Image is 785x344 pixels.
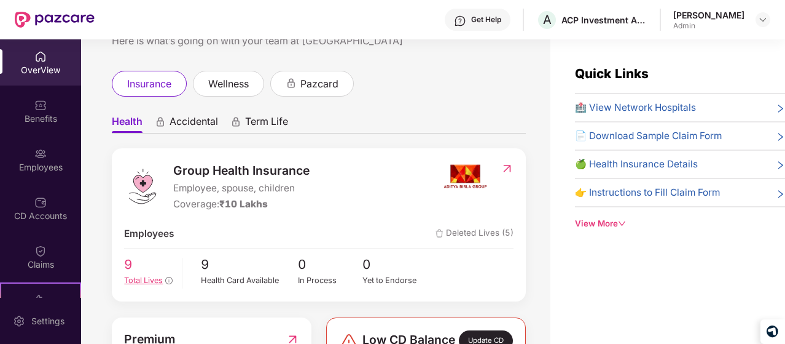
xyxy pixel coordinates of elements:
[286,78,297,89] div: animation
[362,274,428,287] div: Yet to Endorse
[454,15,466,27] img: svg+xml;base64,PHN2ZyBpZD0iSGVscC0zMngzMiIgeG1sbnM9Imh0dHA6Ly93d3cudzMub3JnLzIwMDAvc3ZnIiB3aWR0aD...
[34,294,47,306] img: svg+xml;base64,PHN2ZyB4bWxucz0iaHR0cDovL3d3dy53My5vcmcvMjAwMC9zdmciIHdpZHRoPSIyMSIgaGVpZ2h0PSIyMC...
[124,276,163,285] span: Total Lives
[15,12,95,28] img: New Pazcare Logo
[575,185,720,200] span: 👉 Instructions to Fill Claim Form
[300,76,338,92] span: pazcard
[298,255,363,275] span: 0
[776,159,785,172] span: right
[124,255,173,275] span: 9
[575,66,649,81] span: Quick Links
[34,50,47,63] img: svg+xml;base64,PHN2ZyBpZD0iSG9tZSIgeG1sbnM9Imh0dHA6Ly93d3cudzMub3JnLzIwMDAvc3ZnIiB3aWR0aD0iMjAiIG...
[435,226,514,241] span: Deleted Lives (5)
[34,99,47,111] img: svg+xml;base64,PHN2ZyBpZD0iQmVuZWZpdHMiIHhtbG5zPSJodHRwOi8vd3d3LnczLm9yZy8yMDAwL3N2ZyIgd2lkdGg9Ij...
[673,21,744,31] div: Admin
[34,148,47,160] img: svg+xml;base64,PHN2ZyBpZD0iRW1wbG95ZWVzIiB4bWxucz0iaHR0cDovL3d3dy53My5vcmcvMjAwMC9zdmciIHdpZHRoPS...
[165,277,172,284] span: info-circle
[155,116,166,127] div: animation
[758,15,768,25] img: svg+xml;base64,PHN2ZyBpZD0iRHJvcGRvd24tMzJ4MzIiIHhtbG5zPSJodHRwOi8vd3d3LnczLm9yZy8yMDAwL3N2ZyIgd2...
[124,226,174,241] span: Employees
[501,162,514,175] img: RedirectIcon
[435,230,443,238] img: deleteIcon
[298,274,363,287] div: In Process
[575,217,785,230] div: View More
[112,33,526,49] div: Here is what’s going on with your team at [GEOGRAPHIC_DATA]
[34,245,47,257] img: svg+xml;base64,PHN2ZyBpZD0iQ2xhaW0iIHhtbG5zPSJodHRwOi8vd3d3LnczLm9yZy8yMDAwL3N2ZyIgd2lkdGg9IjIwIi...
[34,196,47,209] img: svg+xml;base64,PHN2ZyBpZD0iQ0RfQWNjb3VudHMiIGRhdGEtbmFtZT0iQ0QgQWNjb3VudHMiIHhtbG5zPSJodHRwOi8vd3...
[112,115,143,133] span: Health
[230,116,241,127] div: animation
[673,9,744,21] div: [PERSON_NAME]
[219,198,268,210] span: ₹10 Lakhs
[776,188,785,200] span: right
[173,197,310,212] div: Coverage:
[28,315,68,327] div: Settings
[575,157,698,172] span: 🍏 Health Insurance Details
[13,315,25,327] img: svg+xml;base64,PHN2ZyBpZD0iU2V0dGluZy0yMHgyMCIgeG1sbnM9Imh0dHA6Ly93d3cudzMub3JnLzIwMDAvc3ZnIiB3aW...
[362,255,428,275] span: 0
[776,103,785,115] span: right
[561,14,647,26] div: ACP Investment Advisory Private Limited
[173,181,310,196] span: Employee, spouse, children
[618,220,626,228] span: down
[442,161,488,192] img: insurerIcon
[471,15,501,25] div: Get Help
[245,115,288,133] span: Term Life
[127,76,171,92] span: insurance
[173,161,310,180] span: Group Health Insurance
[201,255,298,275] span: 9
[543,12,552,27] span: A
[124,168,161,205] img: logo
[776,131,785,143] span: right
[201,274,298,287] div: Health Card Available
[575,100,696,115] span: 🏥 View Network Hospitals
[208,76,249,92] span: wellness
[575,129,722,143] span: 📄 Download Sample Claim Form
[170,115,218,133] span: Accidental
